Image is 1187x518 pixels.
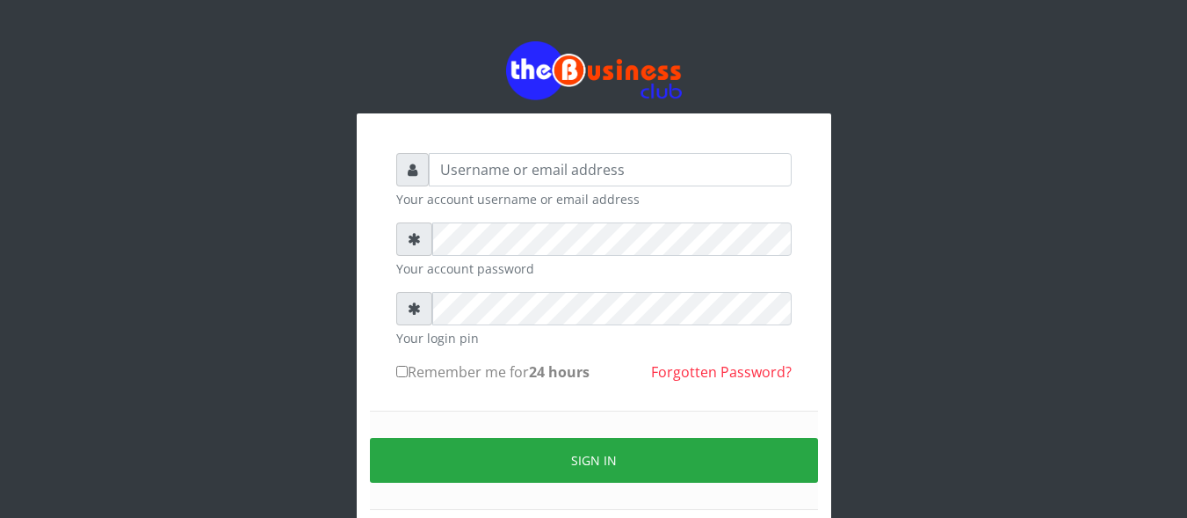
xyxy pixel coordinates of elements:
[396,190,792,208] small: Your account username or email address
[529,362,590,382] b: 24 hours
[429,153,792,186] input: Username or email address
[651,362,792,382] a: Forgotten Password?
[396,361,590,383] label: Remember me for
[396,259,792,278] small: Your account password
[396,366,408,377] input: Remember me for24 hours
[396,329,792,347] small: Your login pin
[370,438,818,483] button: Sign in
